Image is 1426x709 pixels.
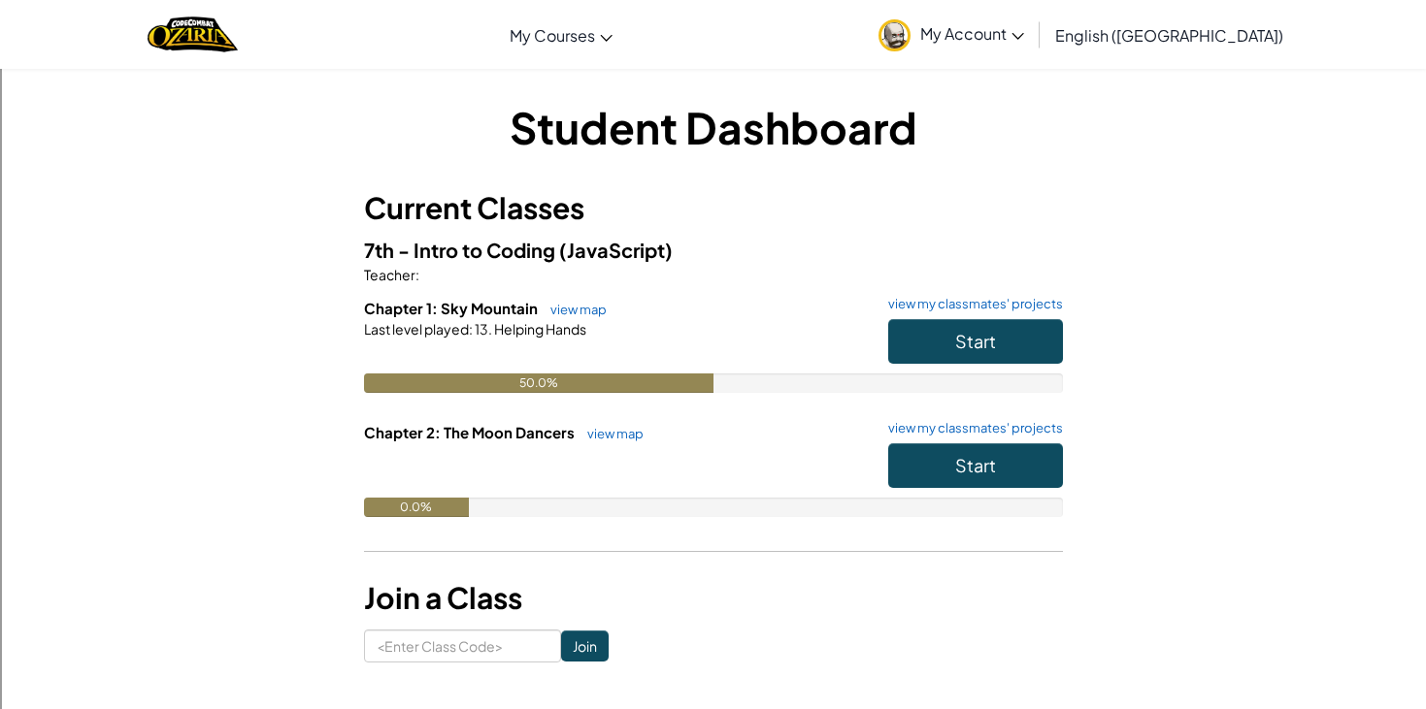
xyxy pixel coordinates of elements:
a: My Courses [500,9,622,61]
img: avatar [879,19,911,51]
a: Ozaria by CodeCombat logo [148,15,238,54]
span: My Account [920,23,1024,44]
a: English ([GEOGRAPHIC_DATA]) [1045,9,1293,61]
span: English ([GEOGRAPHIC_DATA]) [1055,25,1283,46]
span: My Courses [510,25,595,46]
img: Home [148,15,238,54]
a: My Account [869,4,1034,65]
